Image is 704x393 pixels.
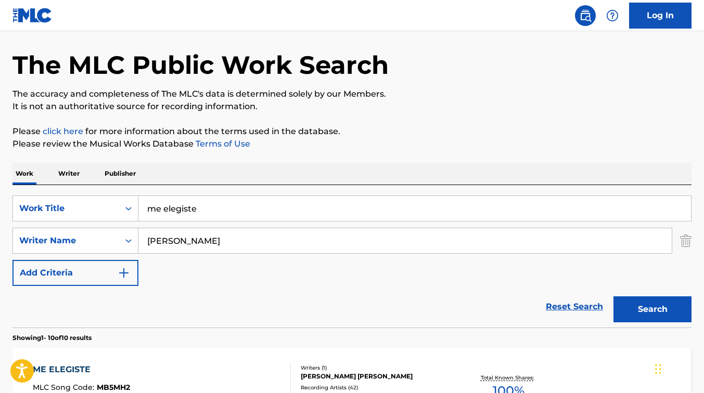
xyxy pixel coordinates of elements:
[43,126,83,136] a: click here
[33,363,130,376] div: ME ELEGISTE
[12,260,138,286] button: Add Criteria
[680,228,692,254] img: Delete Criterion
[12,195,692,327] form: Search Form
[101,163,139,185] p: Publisher
[575,5,596,26] a: Public Search
[12,333,92,343] p: Showing 1 - 10 of 10 results
[97,383,130,392] span: MB5MH2
[629,3,692,29] a: Log In
[33,383,97,392] span: MLC Song Code :
[12,8,53,23] img: MLC Logo
[655,353,661,385] div: Drag
[12,125,692,138] p: Please for more information about the terms used in the database.
[118,267,130,279] img: 9d2ae6d4665cec9f34b9.svg
[541,295,608,318] a: Reset Search
[12,138,692,150] p: Please review the Musical Works Database
[12,100,692,113] p: It is not an authoritative source for recording information.
[194,139,250,149] a: Terms of Use
[613,296,692,322] button: Search
[579,9,592,22] img: search
[301,364,452,372] div: Writers ( 1 )
[12,163,36,185] p: Work
[19,202,113,215] div: Work Title
[55,163,83,185] p: Writer
[12,88,692,100] p: The accuracy and completeness of The MLC's data is determined solely by our Members.
[606,9,619,22] img: help
[301,384,452,391] div: Recording Artists ( 42 )
[652,343,704,393] iframe: Chat Widget
[301,372,452,381] div: [PERSON_NAME] [PERSON_NAME]
[602,5,623,26] div: Help
[19,234,113,247] div: Writer Name
[12,49,389,81] h1: The MLC Public Work Search
[481,374,536,382] p: Total Known Shares:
